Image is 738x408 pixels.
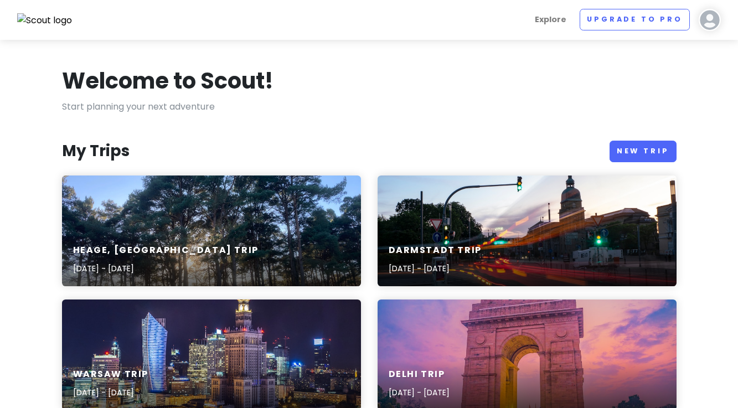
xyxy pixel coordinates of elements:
h6: Darmstadt Trip [389,245,482,256]
h6: Heage, [GEOGRAPHIC_DATA] Trip [73,245,259,256]
h1: Welcome to Scout! [62,66,273,95]
p: [DATE] - [DATE] [389,386,450,399]
h3: My Trips [62,141,130,161]
p: [DATE] - [DATE] [73,386,149,399]
a: the sun is shining through the trees in the forestHeage, [GEOGRAPHIC_DATA] Trip[DATE] - [DATE] [62,175,361,286]
a: Explore [530,9,571,30]
img: Scout logo [17,13,73,28]
a: New Trip [610,141,677,162]
h6: Warsaw Trip [73,369,149,380]
p: [DATE] - [DATE] [389,262,482,275]
p: [DATE] - [DATE] [73,262,259,275]
h6: Delhi Trip [389,369,450,380]
a: Upgrade to Pro [580,9,690,30]
img: User profile [699,9,721,31]
a: a city street with traffic lights and a clock tower in the backgroundDarmstadt Trip[DATE] - [DATE] [378,175,677,286]
p: Start planning your next adventure [62,100,677,114]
